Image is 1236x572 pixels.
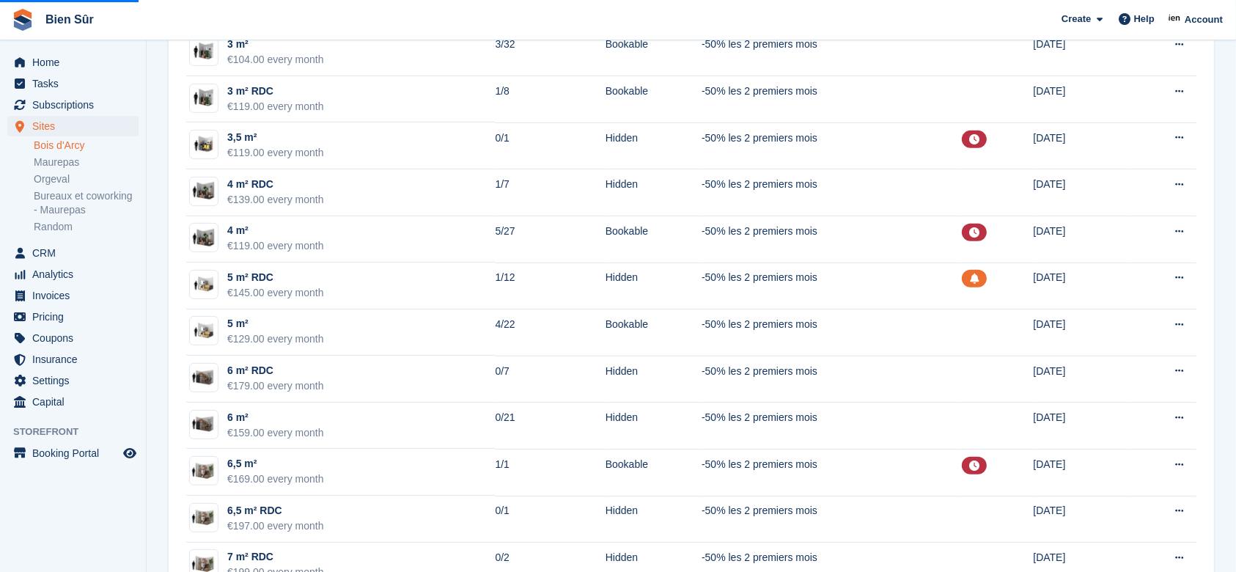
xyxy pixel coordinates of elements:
[495,496,605,543] td: 0/1
[1033,122,1127,169] td: [DATE]
[702,356,962,403] td: -50% les 2 premiers mois
[190,507,218,529] img: 64-sqft-unit.jpg
[702,449,962,496] td: -50% les 2 premiers mois
[7,285,139,306] a: menu
[190,227,218,249] img: 40-sqft-unit.jpg
[1033,496,1127,543] td: [DATE]
[190,134,218,155] img: box-3,5m2.jpg
[121,444,139,462] a: Preview store
[606,449,702,496] td: Bookable
[1033,169,1127,216] td: [DATE]
[32,73,120,94] span: Tasks
[227,503,324,518] div: 6,5 m² RDC
[7,349,139,370] a: menu
[227,378,324,394] div: €179.00 every month
[7,52,139,73] a: menu
[702,76,962,123] td: -50% les 2 premiers mois
[190,274,218,296] img: box-5m2.jpg
[227,238,324,254] div: €119.00 every month
[1033,29,1127,76] td: [DATE]
[7,392,139,412] a: menu
[227,84,324,99] div: 3 m² RDC
[32,116,120,136] span: Sites
[227,472,324,487] div: €169.00 every month
[32,52,120,73] span: Home
[34,155,139,169] a: Maurepas
[32,392,120,412] span: Capital
[495,216,605,263] td: 5/27
[13,425,146,439] span: Storefront
[495,356,605,403] td: 0/7
[1033,403,1127,450] td: [DATE]
[227,456,324,472] div: 6,5 m²
[702,122,962,169] td: -50% les 2 premiers mois
[1062,12,1091,26] span: Create
[32,285,120,306] span: Invoices
[32,307,120,327] span: Pricing
[606,76,702,123] td: Bookable
[190,87,218,109] img: box-3m2.jpg
[227,99,324,114] div: €119.00 every month
[227,425,324,441] div: €159.00 every month
[227,223,324,238] div: 4 m²
[227,331,324,347] div: €129.00 every month
[7,328,139,348] a: menu
[190,180,218,202] img: box-4m2.jpg
[702,263,962,309] td: -50% les 2 premiers mois
[227,52,324,67] div: €104.00 every month
[495,169,605,216] td: 1/7
[1168,12,1182,26] img: Asmaa Habri
[702,169,962,216] td: -50% les 2 premiers mois
[32,328,120,348] span: Coupons
[606,496,702,543] td: Hidden
[606,122,702,169] td: Hidden
[190,320,218,342] img: box-5m2.jpg
[32,349,120,370] span: Insurance
[702,496,962,543] td: -50% les 2 premiers mois
[7,443,139,463] a: menu
[1033,309,1127,356] td: [DATE]
[606,169,702,216] td: Hidden
[40,7,100,32] a: Bien Sûr
[227,270,324,285] div: 5 m² RDC
[702,309,962,356] td: -50% les 2 premiers mois
[227,410,324,425] div: 6 m²
[495,122,605,169] td: 0/1
[227,37,324,52] div: 3 m²
[34,139,139,153] a: Bois d'Arcy
[190,41,218,62] img: 30-sqft-unit.jpg
[32,370,120,391] span: Settings
[495,76,605,123] td: 1/8
[227,549,324,565] div: 7 m² RDC
[495,449,605,496] td: 1/1
[227,363,324,378] div: 6 m² RDC
[606,403,702,450] td: Hidden
[1033,449,1127,496] td: [DATE]
[606,216,702,263] td: Bookable
[1185,12,1223,27] span: Account
[1033,216,1127,263] td: [DATE]
[702,216,962,263] td: -50% les 2 premiers mois
[190,461,218,482] img: 64-sqft-unit.jpg
[7,264,139,285] a: menu
[227,145,324,161] div: €119.00 every month
[7,116,139,136] a: menu
[227,285,324,301] div: €145.00 every month
[227,192,324,208] div: €139.00 every month
[1033,76,1127,123] td: [DATE]
[606,309,702,356] td: Bookable
[12,9,34,31] img: stora-icon-8386f47178a22dfd0bd8f6a31ec36ba5ce8667c1dd55bd0f319d3a0aa187defe.svg
[34,189,139,217] a: Bureaux et coworking - Maurepas
[190,367,218,389] img: box-6m2.jpg
[1134,12,1155,26] span: Help
[32,243,120,263] span: CRM
[495,403,605,450] td: 0/21
[7,243,139,263] a: menu
[190,414,218,435] img: 60-sqft-unit.jpg
[1033,263,1127,309] td: [DATE]
[7,370,139,391] a: menu
[227,130,324,145] div: 3,5 m²
[34,220,139,234] a: Random
[7,307,139,327] a: menu
[495,263,605,309] td: 1/12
